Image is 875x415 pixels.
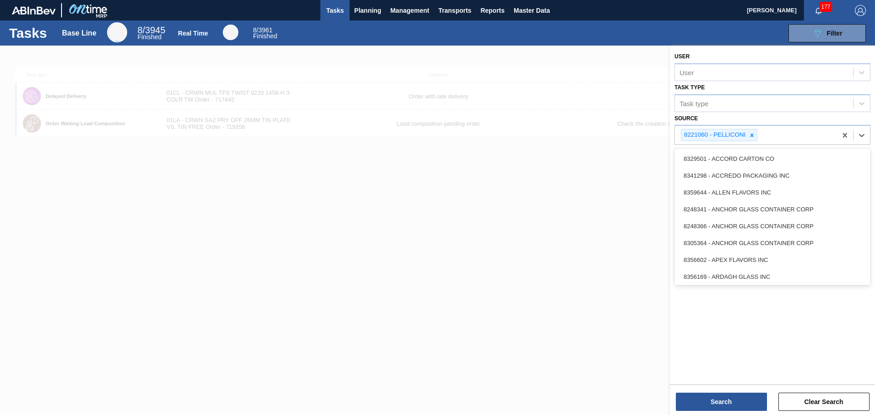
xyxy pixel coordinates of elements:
div: Real Time [178,30,208,37]
div: 8356602 - APEX FLAVORS INC [674,251,870,268]
span: 177 [819,2,832,12]
div: Base Line [107,22,127,42]
div: 8356169 - ARDAGH GLASS INC [674,268,870,285]
label: Source [674,115,698,122]
div: 8248366 - ANCHOR GLASS CONTAINER CORP [674,218,870,235]
span: / 3945 [138,25,165,35]
span: Transports [438,5,471,16]
label: Destination [674,148,711,154]
span: Filter [827,30,842,37]
div: Real Time [223,25,238,40]
img: Logout [855,5,866,16]
span: Master Data [514,5,550,16]
span: Management [390,5,429,16]
img: TNhmsLtSVTkK8tSr43FrP2fwEKptu5GPRR3wAAAABJRU5ErkJggg== [12,6,56,15]
span: 8 [253,26,257,34]
div: 8329501 - ACCORD CARTON CO [674,150,870,167]
label: User [674,53,690,60]
div: 8248341 - ANCHOR GLASS CONTAINER CORP [674,201,870,218]
span: 8 [138,25,143,35]
button: Notifications [804,4,833,17]
label: Task type [674,84,705,91]
button: Filter [788,24,866,42]
div: Task type [679,99,708,107]
span: Reports [480,5,504,16]
div: Base Line [138,26,165,40]
div: 8221060 - PELLICONI [681,129,747,141]
h1: Tasks [9,28,49,38]
span: Tasks [325,5,345,16]
span: Finished [253,32,277,40]
div: Base Line [62,29,97,37]
span: Planning [354,5,381,16]
div: 8305364 - ANCHOR GLASS CONTAINER CORP [674,235,870,251]
span: Finished [138,33,162,41]
div: Real Time [253,27,277,39]
div: 8359644 - ALLEN FLAVORS INC [674,184,870,201]
div: User [679,68,694,76]
div: 8341298 - ACCREDO PACKAGING INC [674,167,870,184]
span: / 3961 [253,26,273,34]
